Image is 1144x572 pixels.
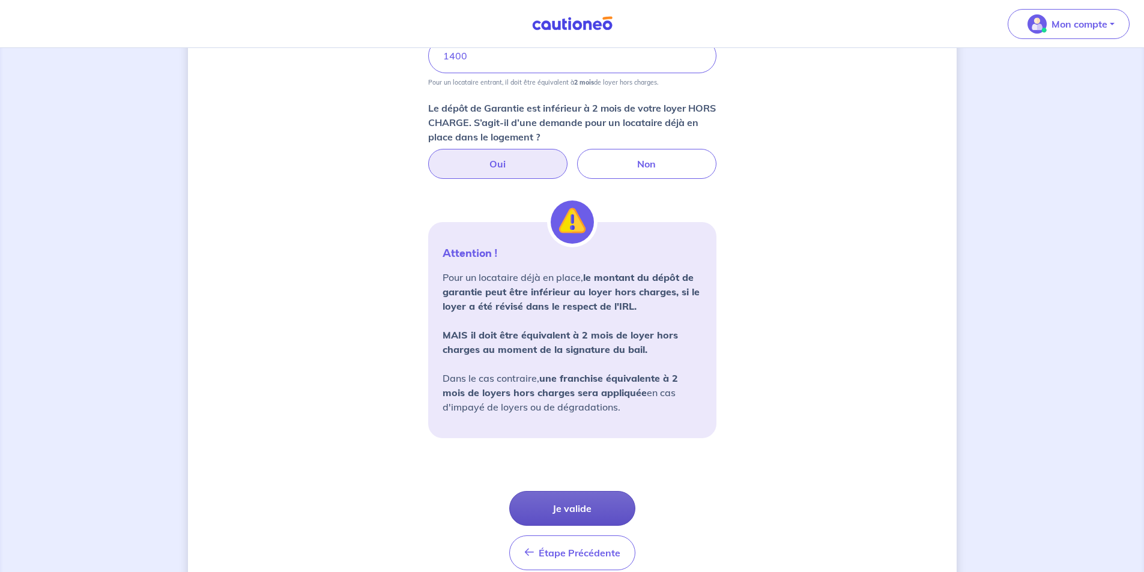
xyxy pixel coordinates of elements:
button: Étape Précédente [509,535,635,570]
p: Pour un locataire entrant, il doit être équivalent à de loyer hors charges. [428,78,658,86]
input: 750€ [428,38,716,73]
button: Je valide [509,491,635,526]
p: Mon compte [1052,17,1107,31]
strong: le montant du dépôt de garantie peut être inférieur au loyer hors charges, si le loyer a été révi... [443,271,700,312]
strong: une franchise équivalente à 2 mois de loyers hors charges sera appliquée [443,372,678,399]
p: Attention ! [443,246,702,260]
img: illu_alert.svg [551,200,594,244]
strong: MAIS il doit être équivalent à 2 mois de loyer hors charges au moment de la signature du bail. [443,329,678,355]
span: Étape Précédente [539,547,620,559]
label: Oui [428,149,567,179]
button: illu_account_valid_menu.svgMon compte [1008,9,1130,39]
strong: 2 mois [574,78,594,86]
label: Non [577,149,716,179]
p: Le dépôt de Garantie est inférieur à 2 mois de votre loyer HORS CHARGE. S’agit-il d’une demande p... [428,101,716,144]
img: Cautioneo [527,16,617,31]
p: Pour un locataire déjà en place, Dans le cas contraire, en cas d'impayé de loyers ou de dégradati... [443,270,702,414]
img: illu_account_valid_menu.svg [1027,14,1047,34]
